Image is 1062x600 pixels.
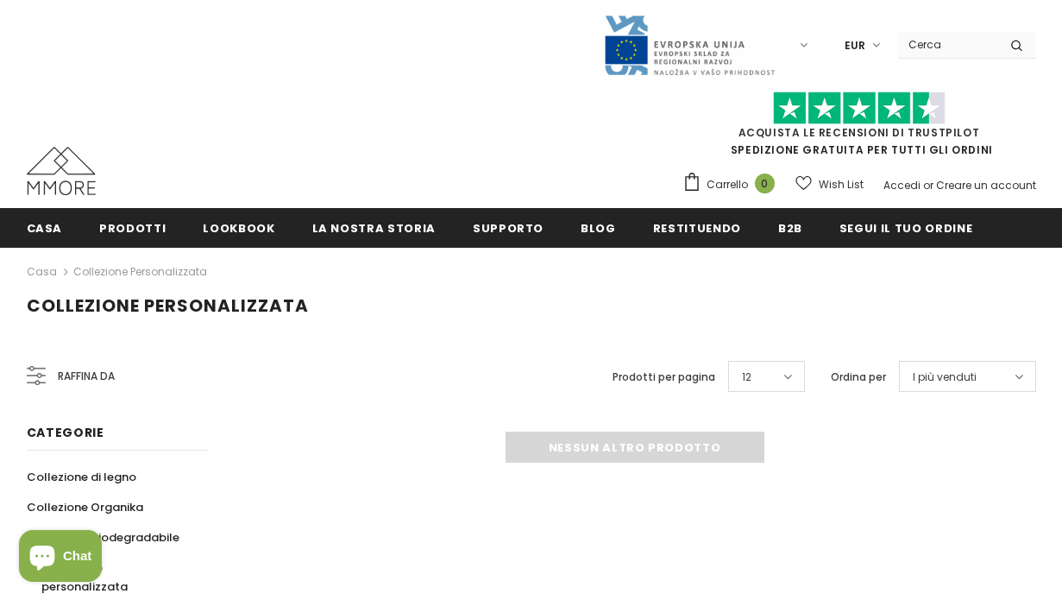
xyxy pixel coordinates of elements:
a: Creare un account [936,178,1036,193]
span: Collezione personalizzata [27,294,309,318]
a: Wish List [795,169,864,199]
a: Segui il tuo ordine [839,208,972,247]
inbox-online-store-chat: Shopify online store chat [14,530,107,586]
label: Ordina per [831,369,886,386]
a: Casa [27,262,57,282]
span: Collezione di legno [27,469,136,485]
a: Casa [27,208,63,247]
span: Raffina da [58,367,115,386]
a: Blog [581,208,616,247]
a: Lookbook [203,208,274,247]
a: Javni Razpis [603,37,776,52]
span: B2B [778,220,802,237]
span: or [923,178,933,193]
span: 12 [742,369,751,386]
img: Javni Razpis [603,14,776,77]
label: Prodotti per pagina [613,369,715,386]
span: Casa [27,220,63,237]
a: Collezione biodegradabile [27,522,179,553]
span: Collezione Organika [27,499,143,515]
span: Categorie [27,424,104,441]
a: supporto [473,208,544,247]
a: La nostra storia [312,208,436,247]
span: EUR [845,37,865,54]
a: Collezione Organika [27,492,143,522]
span: Prodotti [99,220,166,237]
a: Restituendo [653,208,741,247]
img: Casi MMORE [27,147,96,195]
img: Fidati di Pilot Stars [773,92,946,125]
a: Collezione di legno [27,462,136,492]
span: Segui il tuo ordine [839,220,972,237]
a: Carrello 0 [682,172,783,198]
span: Carrello [707,176,748,193]
a: Prodotti [99,208,166,247]
a: Accedi [883,178,921,193]
input: Search Site [898,32,997,57]
a: B2B [778,208,802,247]
span: Lookbook [203,220,274,237]
a: Collezione personalizzata [73,264,207,279]
span: Wish List [819,176,864,193]
span: 0 [755,174,775,193]
span: I più venduti [913,369,977,386]
span: supporto [473,220,544,237]
span: Restituendo [653,220,741,237]
span: SPEDIZIONE GRATUITA PER TUTTI GLI ORDINI [682,99,1036,157]
a: Acquista le recensioni di TrustPilot [738,125,980,140]
span: Blog [581,220,616,237]
span: La nostra storia [312,220,436,237]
